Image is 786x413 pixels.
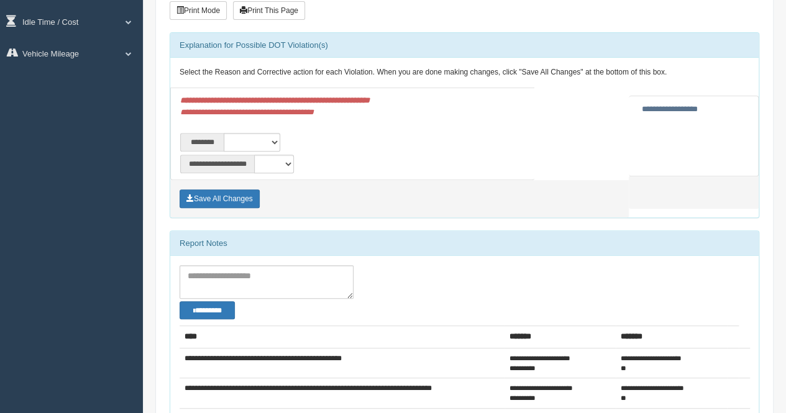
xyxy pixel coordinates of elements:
[170,58,759,88] div: Select the Reason and Corrective action for each Violation. When you are done making changes, cli...
[180,301,235,319] button: Change Filter Options
[180,189,260,208] button: Save
[170,231,759,256] div: Report Notes
[170,1,227,20] button: Print Mode
[233,1,305,20] button: Print This Page
[170,33,759,58] div: Explanation for Possible DOT Violation(s)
